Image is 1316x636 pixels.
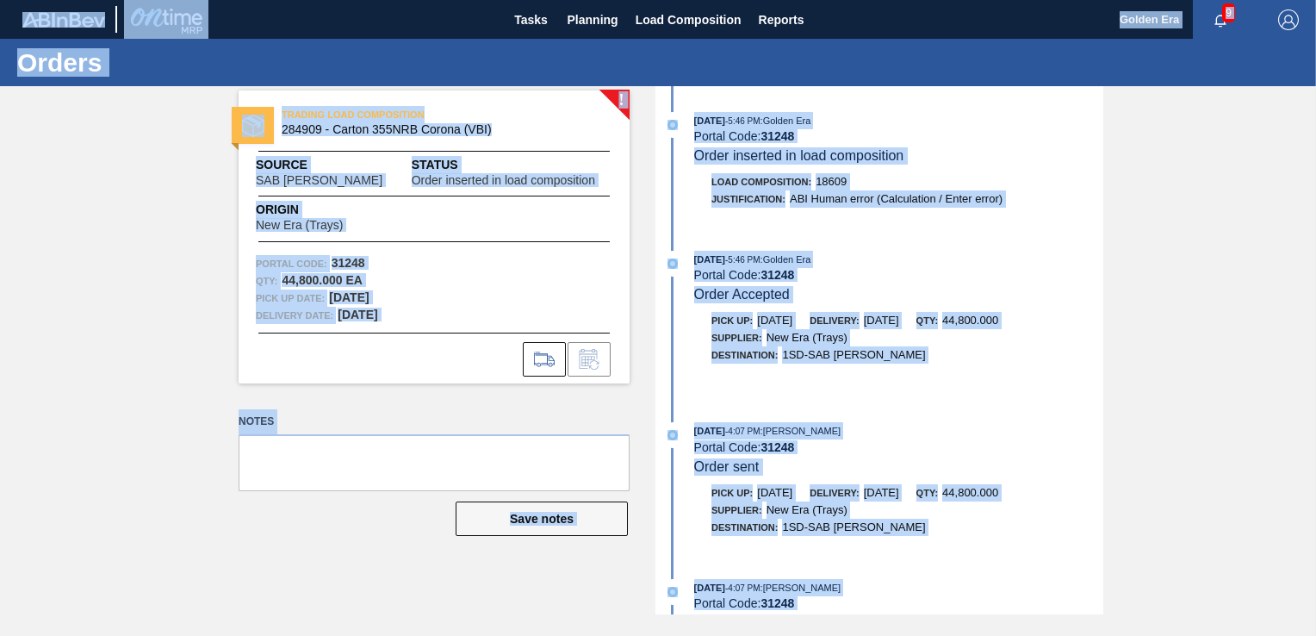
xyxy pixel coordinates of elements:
[757,314,792,327] span: [DATE]
[667,259,678,269] img: atual
[256,156,412,174] span: Source
[17,53,323,72] h1: Orders
[456,502,628,536] button: Save notes
[942,314,998,327] span: 44,800.000
[760,268,794,282] strong: 31248
[725,427,760,436] span: - 4:07 PM
[760,115,811,126] span: : Golden Era
[694,129,1103,143] div: Portal Code:
[636,9,742,30] span: Load Composition
[256,174,382,187] span: SAB [PERSON_NAME]
[711,315,753,326] span: Pick up:
[711,350,778,360] span: Destination:
[782,521,925,533] span: 1SD-SAB [PERSON_NAME]
[22,12,105,28] img: TNhmsLtSVTkK8tSr43FrP2fwEKptu5GPRR3wAAAABJRU5ErkJggg==
[810,488,859,498] span: Delivery:
[782,348,925,361] span: 1SD-SAB [PERSON_NAME]
[694,459,760,474] span: Order sent
[760,129,794,143] strong: 31248
[1222,3,1235,22] span: 9
[694,148,904,163] span: Order inserted in load composition
[711,505,762,515] span: Supplier:
[864,486,899,499] span: [DATE]
[790,192,1003,205] span: ABI Human error (Calculation / Enter error)
[694,254,725,265] span: [DATE]
[329,290,369,304] strong: [DATE]
[412,156,612,174] span: Status
[694,440,1103,454] div: Portal Code:
[256,219,343,232] span: New Era (Trays)
[711,177,811,187] span: Load Composition :
[242,115,264,137] img: status
[256,255,327,272] span: Portal Code:
[711,488,753,498] span: Pick up:
[282,106,523,123] span: TRADING LOAD COMPOSITION
[711,333,762,343] span: Supplier:
[338,308,377,321] strong: [DATE]
[759,9,804,30] span: Reports
[767,503,847,516] span: New Era (Trays)
[942,486,998,499] span: 44,800.000
[810,315,859,326] span: Delivery:
[512,9,550,30] span: Tasks
[568,342,611,377] div: Inform order change
[725,583,760,593] span: - 4:07 PM
[256,201,386,219] span: Origin
[256,290,325,307] span: Pick up Date:
[760,583,841,593] span: : [PERSON_NAME]
[760,440,794,454] strong: 31248
[568,9,618,30] span: Planning
[667,430,678,440] img: atual
[282,273,362,287] strong: 44,800.000 EA
[694,115,725,126] span: [DATE]
[760,254,811,265] span: : Golden Era
[864,314,899,327] span: [DATE]
[282,123,594,136] span: 284909 - Carton 355NRB Corona (VBI)
[760,596,794,610] strong: 31248
[694,426,725,436] span: [DATE]
[694,268,1103,282] div: Portal Code:
[725,255,760,265] span: - 5:46 PM
[1278,9,1299,30] img: Logout
[694,596,1103,610] div: Portal Code:
[760,426,841,436] span: : [PERSON_NAME]
[694,287,790,302] span: Order Accepted
[816,175,847,188] span: 18609
[916,315,938,326] span: Qty:
[725,116,760,126] span: - 5:46 PM
[694,583,725,593] span: [DATE]
[239,409,630,434] label: Notes
[1193,8,1248,32] button: Notifications
[711,522,778,533] span: Destination:
[256,307,333,324] span: Delivery Date:
[412,174,595,187] span: Order inserted in load composition
[667,120,678,130] img: atual
[332,256,365,270] strong: 31248
[757,486,792,499] span: [DATE]
[916,488,938,498] span: Qty:
[711,194,785,204] span: Justification:
[767,331,847,344] span: New Era (Trays)
[523,342,566,377] div: Go to Load Composition
[256,272,277,290] span: Qty :
[667,587,678,597] img: atual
